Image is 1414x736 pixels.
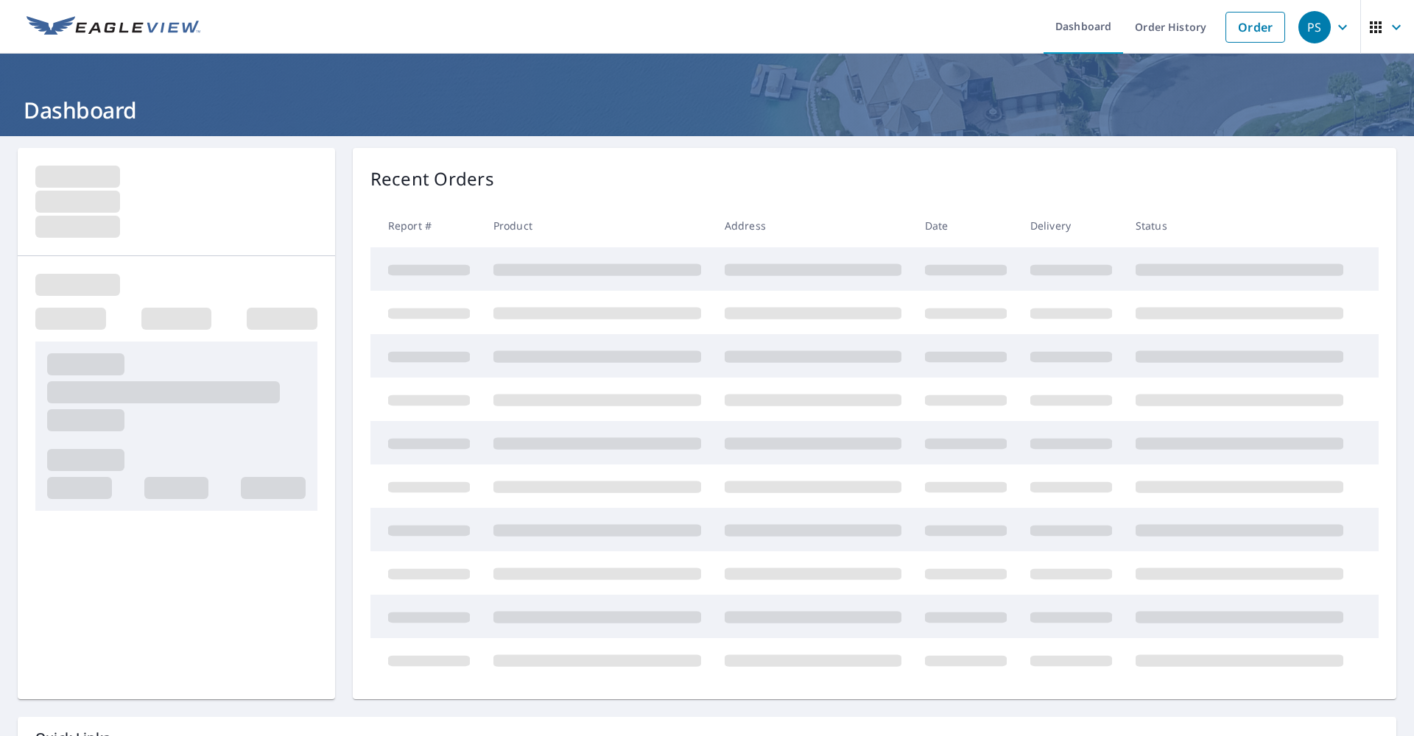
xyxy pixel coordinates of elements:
[370,166,494,192] p: Recent Orders
[1298,11,1331,43] div: PS
[370,204,482,247] th: Report #
[1019,204,1124,247] th: Delivery
[27,16,200,38] img: EV Logo
[1124,204,1355,247] th: Status
[18,95,1396,125] h1: Dashboard
[1225,12,1285,43] a: Order
[913,204,1019,247] th: Date
[482,204,713,247] th: Product
[713,204,913,247] th: Address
